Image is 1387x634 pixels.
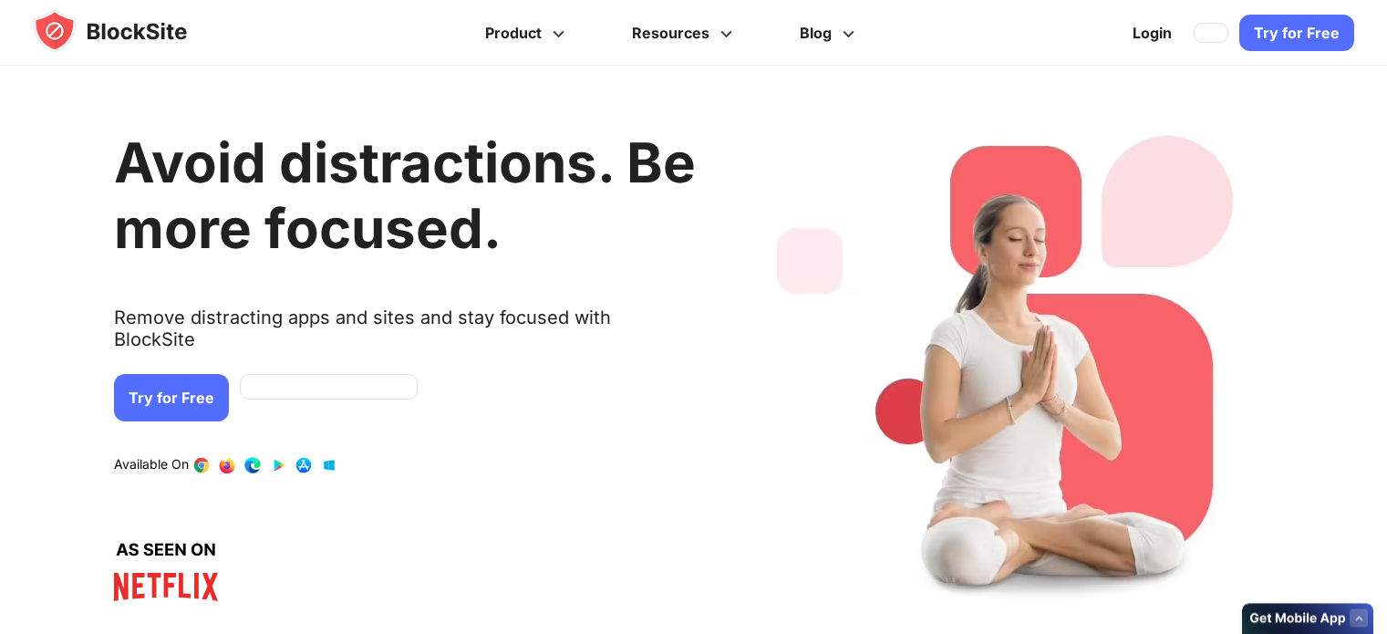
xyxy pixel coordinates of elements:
h1: Avoid distractions. Be more focused. [114,130,696,261]
a: Try for Free [114,374,229,421]
text: Available On [114,456,189,474]
img: blocksite-icon.5d769676.svg [33,9,223,53]
a: Try for Free [1239,15,1354,51]
a: Login [1122,11,1183,55]
text: Remove distracting apps and sites and stay focused with BlockSite [114,307,696,365]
